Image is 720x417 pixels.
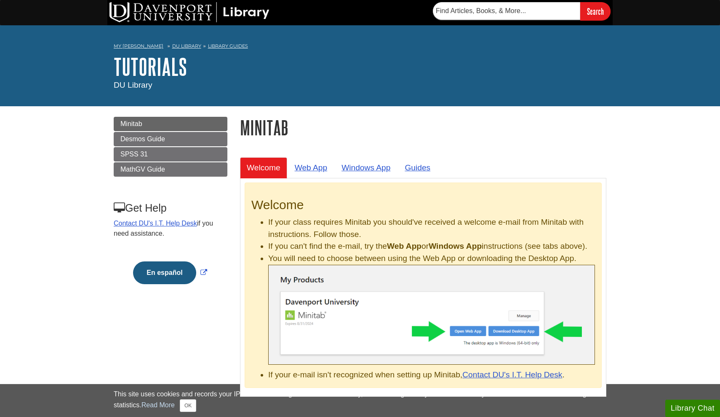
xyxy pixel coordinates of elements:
img: Minitab .exe file finished downloaded [268,265,595,365]
b: Windows App [429,242,482,250]
a: Library Guides [208,43,248,49]
span: MathGV Guide [120,166,165,173]
a: Read More [141,401,175,409]
p: if you need assistance. [114,218,227,239]
a: Contact DU's I.T. Help Desk [114,220,197,227]
input: Find Articles, Books, & More... [433,2,580,20]
span: SPSS 31 [120,151,148,158]
li: If your e-mail isn't recognized when setting up Minitab, . [268,369,595,381]
a: SPSS 31 [114,147,227,161]
form: Searches DU Library's articles, books, and more [433,2,611,20]
div: Guide Page Menu [114,117,227,299]
h1: Minitab [240,117,606,138]
button: En español [133,261,196,284]
a: Minitab [114,117,227,131]
button: Library Chat [665,400,720,417]
a: Desmos Guide [114,132,227,146]
h3: Get Help [114,202,227,214]
span: Minitab [120,120,142,127]
a: Tutorials [114,54,187,80]
input: Search [580,2,611,20]
a: Guides [398,157,437,178]
a: Contact DU's I.T. Help Desk [462,370,562,379]
li: If you can't find the e-mail, try the or instructions (see tabs above). [268,240,595,253]
a: My [PERSON_NAME] [114,43,163,50]
a: Web App [288,157,334,178]
a: MathGV Guide [114,162,227,177]
h2: Welcome [251,198,595,212]
div: This site uses cookies and records your IP address for usage statistics. Additionally, we use Goo... [114,389,606,412]
li: If your class requires Minitab you should've received a welcome e-mail from Minitab with instruct... [268,216,595,241]
nav: breadcrumb [114,40,606,54]
span: Desmos Guide [120,135,165,143]
button: Close [180,399,196,412]
li: You will need to choose between using the Web App or downloading the Desktop App. [268,253,595,365]
a: Link opens in new window [131,269,209,276]
a: DU Library [172,43,201,49]
a: Windows App [335,157,397,178]
b: Web App [387,242,421,250]
span: DU Library [114,81,152,89]
a: Welcome [240,157,287,178]
img: DU Library [109,2,269,22]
